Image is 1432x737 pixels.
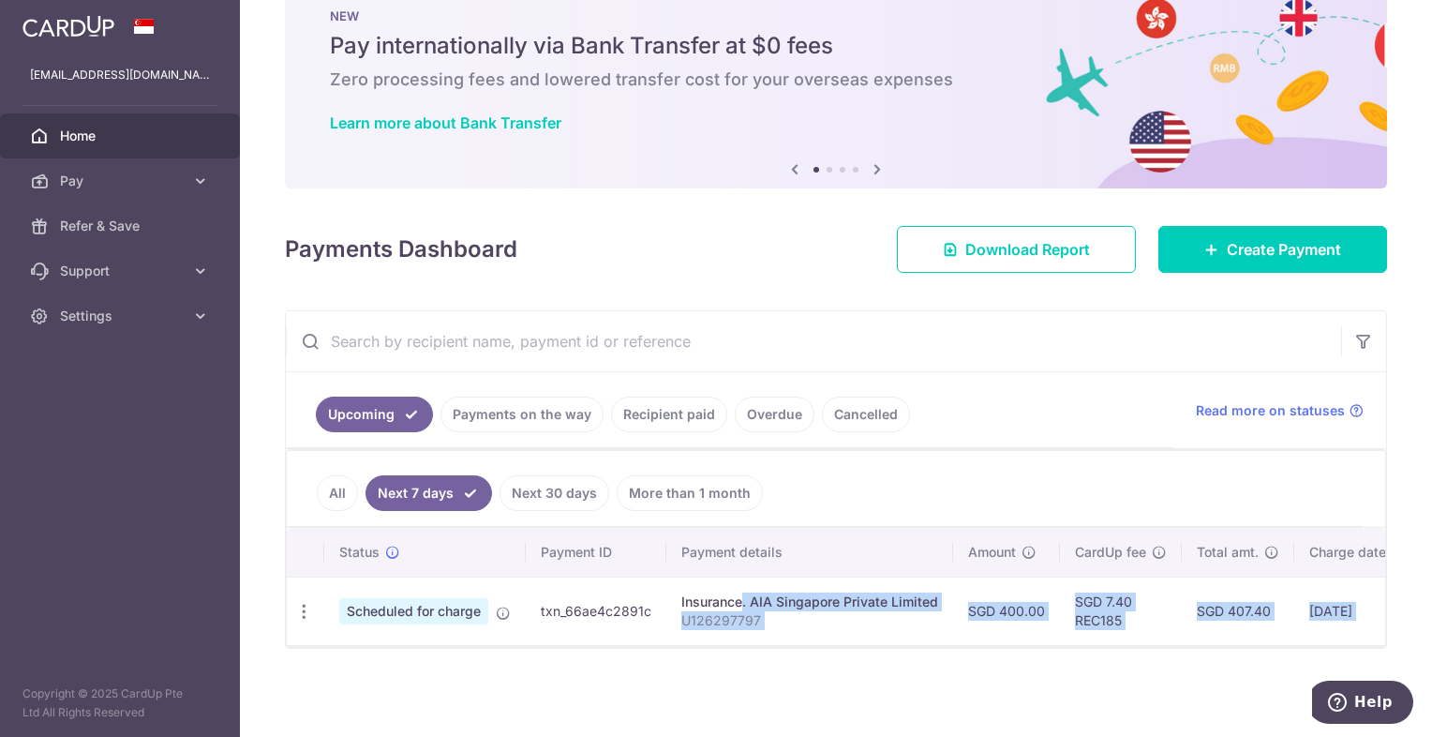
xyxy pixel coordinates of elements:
span: Refer & Save [60,217,184,235]
a: Overdue [735,397,814,432]
iframe: Opens a widget where you can find more information [1312,681,1413,728]
div: Insurance. AIA Singapore Private Limited [681,593,938,611]
span: CardUp fee [1075,543,1146,562]
span: Read more on statuses [1196,401,1345,420]
img: CardUp [22,15,114,38]
span: Scheduled for charge [339,598,488,624]
span: Create Payment [1227,238,1341,261]
p: NEW [330,8,1342,23]
h6: Zero processing fees and lowered transfer cost for your overseas expenses [330,68,1342,91]
a: Recipient paid [611,397,727,432]
a: All [317,475,358,511]
th: Payment details [666,528,953,577]
td: SGD 7.40 REC185 [1060,577,1182,645]
td: txn_66ae4c2891c [526,577,666,645]
a: Next 7 days [365,475,492,511]
a: Cancelled [822,397,910,432]
h4: Payments Dashboard [285,233,517,266]
span: Home [60,127,184,145]
a: Upcoming [316,397,433,432]
p: [EMAIL_ADDRESS][DOMAIN_NAME] [30,66,210,84]
span: Settings [60,307,184,325]
p: U126297797 [681,611,938,630]
td: SGD 407.40 [1182,577,1294,645]
td: SGD 400.00 [953,577,1060,645]
span: Amount [968,543,1016,562]
a: Next 30 days [500,475,609,511]
h5: Pay internationally via Bank Transfer at $0 fees [330,31,1342,61]
a: Create Payment [1158,226,1387,273]
th: Payment ID [526,528,666,577]
span: Pay [60,172,184,190]
span: Charge date [1309,543,1386,562]
a: Payments on the way [440,397,604,432]
a: Read more on statuses [1196,401,1364,420]
span: Total amt. [1197,543,1259,562]
a: Learn more about Bank Transfer [330,113,561,132]
span: Support [60,262,184,280]
a: More than 1 month [617,475,763,511]
span: Status [339,543,380,562]
span: Download Report [965,238,1090,261]
a: Download Report [897,226,1136,273]
input: Search by recipient name, payment id or reference [286,311,1341,371]
td: [DATE] [1294,577,1422,645]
